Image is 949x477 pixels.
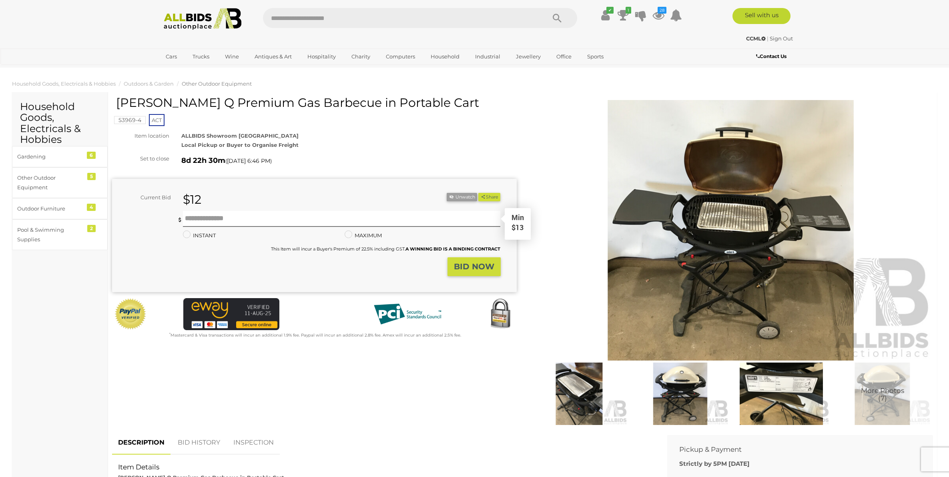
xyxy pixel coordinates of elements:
[17,204,83,213] div: Outdoor Furniture
[537,8,577,28] button: Search
[183,298,279,330] img: eWAY Payment Gateway
[227,431,280,455] a: INSPECTION
[617,8,629,22] a: 1
[12,219,108,250] a: Pool & Swimming Supplies 2
[17,152,83,161] div: Gardening
[182,80,252,87] a: Other Outdoor Equipment
[345,231,382,240] label: MAXIMUM
[161,63,228,76] a: [GEOGRAPHIC_DATA]
[551,50,577,63] a: Office
[746,35,766,42] strong: CCML
[181,142,299,148] strong: Local Pickup or Buyer to Organise Freight
[302,50,341,63] a: Hospitality
[626,7,631,14] i: 1
[447,257,501,276] button: BID NOW
[106,154,175,163] div: Set to close
[271,246,500,252] small: This Item will incur a Buyer's Premium of 22.5% including GST.
[12,146,108,167] a: Gardening 6
[767,35,768,42] span: |
[834,363,931,425] img: Weber Q Premium Gas Barbecue in Portable Cart
[470,50,506,63] a: Industrial
[381,50,420,63] a: Computers
[600,8,612,22] a: ✔
[12,198,108,219] a: Outdoor Furniture 4
[149,114,165,126] span: ACT
[118,463,649,471] h2: Item Details
[658,7,666,14] i: 28
[606,7,614,14] i: ✔
[405,246,500,252] b: A WINNING BID IS A BINDING CONTRACT
[116,96,515,109] h1: [PERSON_NAME] Q Premium Gas Barbecue in Portable Cart
[367,298,447,330] img: PCI DSS compliant
[679,446,909,453] h2: Pickup & Payment
[834,363,931,425] a: More Photos(7)
[114,117,146,123] a: 53969-4
[12,80,116,87] a: Household Goods, Electricals & Hobbies
[679,460,750,467] b: Strictly by 5PM [DATE]
[478,193,500,201] button: Share
[17,173,83,192] div: Other Outdoor Equipment
[425,50,465,63] a: Household
[225,158,272,164] span: ( )
[447,193,477,201] button: Unwatch
[529,100,933,361] img: Weber Q Premium Gas Barbecue in Portable Cart
[746,35,767,42] a: CCML
[484,298,516,330] img: Secured by Rapid SSL
[227,157,270,164] span: [DATE] 6:46 PM
[454,262,494,271] strong: BID NOW
[346,50,375,63] a: Charity
[181,156,225,165] strong: 8d 22h 30m
[112,193,177,202] div: Current Bid
[181,132,299,139] strong: ALLBIDS Showroom [GEOGRAPHIC_DATA]
[124,80,174,87] a: Outdoors & Garden
[249,50,297,63] a: Antiques & Art
[582,50,609,63] a: Sports
[447,193,477,201] li: Unwatch this item
[161,50,182,63] a: Cars
[87,173,96,180] div: 5
[183,231,216,240] label: INSTANT
[770,35,793,42] a: Sign Out
[112,431,171,455] a: DESCRIPTION
[12,167,108,198] a: Other Outdoor Equipment 5
[732,8,790,24] a: Sell with us
[17,225,83,244] div: Pool & Swimming Supplies
[114,116,146,124] mark: 53969-4
[187,50,215,63] a: Trucks
[756,53,786,59] b: Contact Us
[87,225,96,232] div: 2
[733,363,830,425] img: Weber Q Premium Gas Barbecue in Portable Cart
[114,298,147,330] img: Official PayPal Seal
[632,363,729,425] img: Weber Q Premium Gas Barbecue in Portable Cart
[159,8,246,30] img: Allbids.com.au
[183,192,201,207] strong: $12
[20,101,100,145] h2: Household Goods, Electricals & Hobbies
[756,52,788,61] a: Contact Us
[506,212,530,239] div: Min $13
[172,431,226,455] a: BID HISTORY
[87,152,96,159] div: 6
[511,50,546,63] a: Jewellery
[220,50,244,63] a: Wine
[169,333,461,338] small: Mastercard & Visa transactions will incur an additional 1.9% fee. Paypal will incur an additional...
[861,387,904,402] span: More Photos (7)
[106,131,175,140] div: Item location
[531,363,628,425] img: Weber Q Premium Gas Barbecue in Portable Cart
[652,8,664,22] a: 28
[87,204,96,211] div: 4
